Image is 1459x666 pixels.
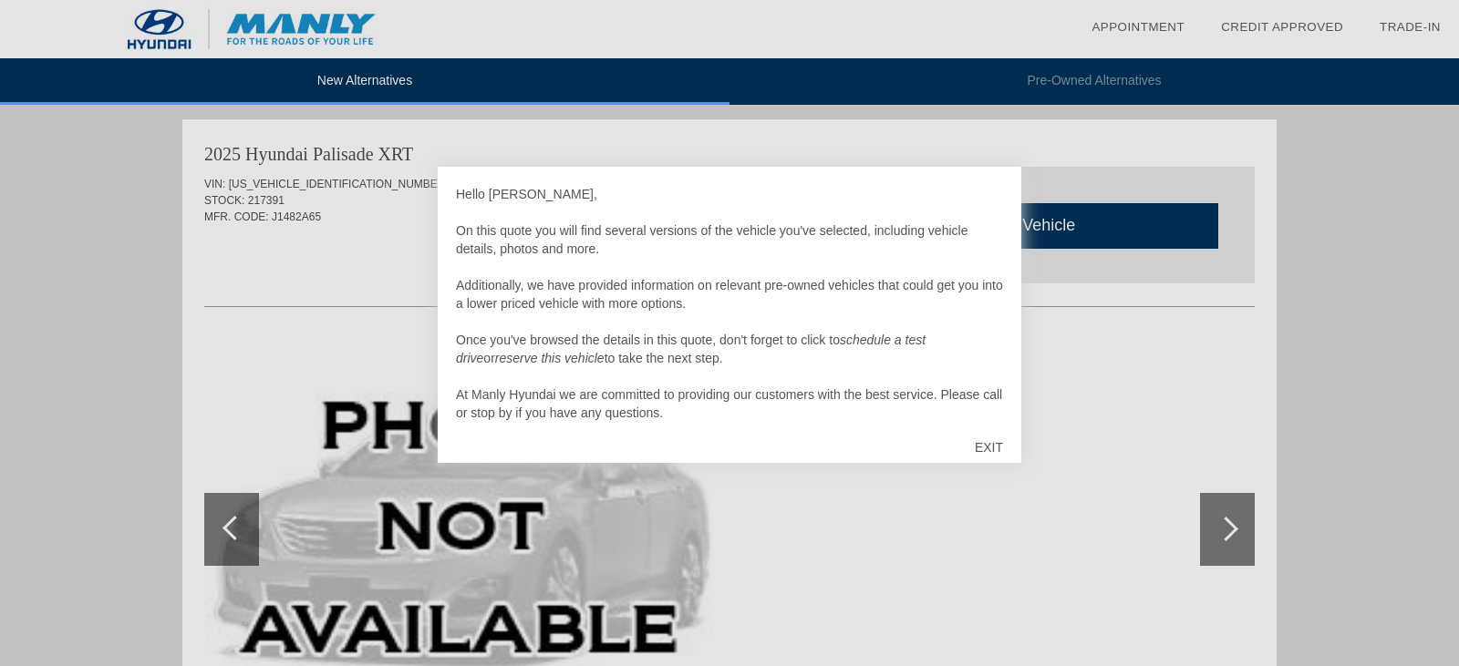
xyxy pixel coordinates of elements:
a: Trade-In [1380,20,1441,34]
a: Appointment [1092,20,1185,34]
a: Credit Approved [1221,20,1343,34]
div: EXIT [957,420,1021,475]
em: schedule a test drive [456,333,926,365]
div: Hello [PERSON_NAME], On this quote you will find several versions of the vehicle you've selected,... [456,185,1003,422]
em: reserve this vehicle [495,351,605,365]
